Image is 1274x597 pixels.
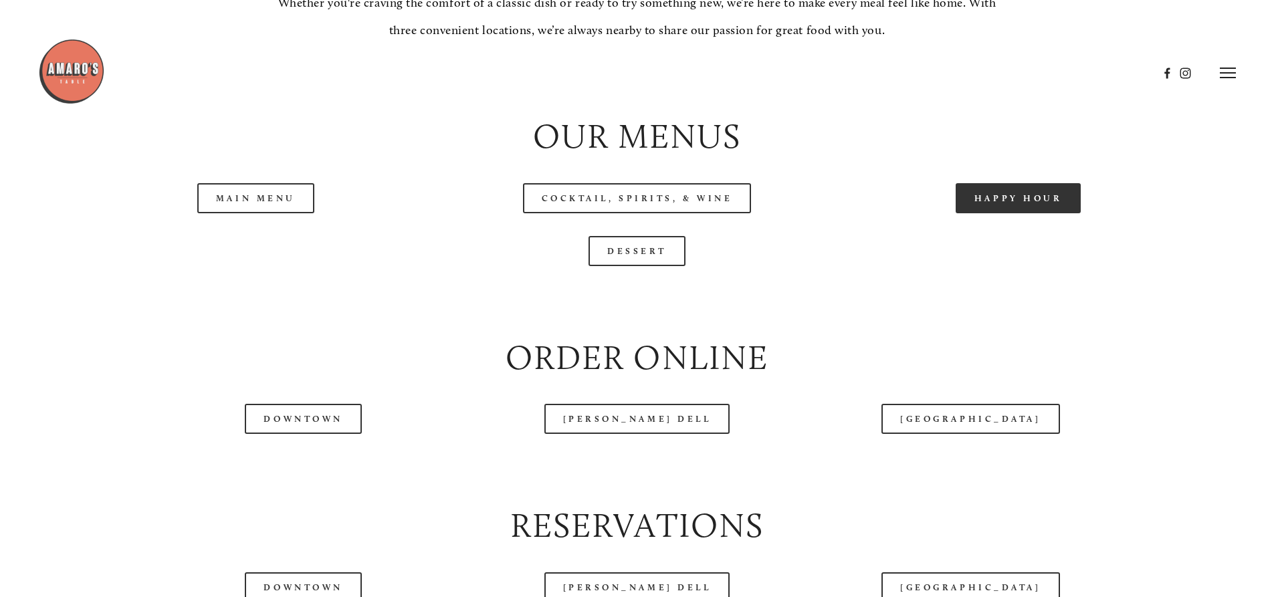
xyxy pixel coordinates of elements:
a: Happy Hour [956,183,1081,213]
h2: Reservations [76,502,1197,550]
a: Downtown [245,404,361,434]
a: Dessert [589,236,685,266]
a: [GEOGRAPHIC_DATA] [881,404,1059,434]
h2: Order Online [76,334,1197,382]
img: Amaro's Table [38,38,105,105]
a: Main Menu [197,183,314,213]
a: [PERSON_NAME] Dell [544,404,730,434]
a: Cocktail, Spirits, & Wine [523,183,752,213]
